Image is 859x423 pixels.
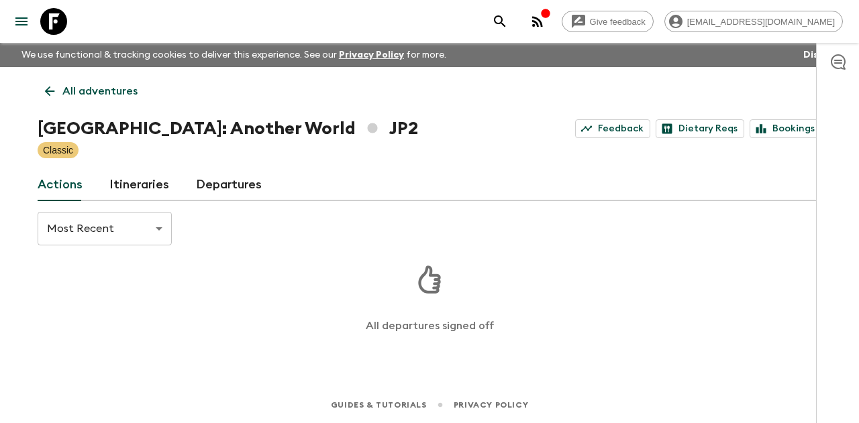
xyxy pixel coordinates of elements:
[109,169,169,201] a: Itineraries
[38,169,83,201] a: Actions
[454,398,528,412] a: Privacy Policy
[339,50,404,60] a: Privacy Policy
[656,119,744,138] a: Dietary Reqs
[16,43,452,67] p: We use functional & tracking cookies to deliver this experience. See our for more.
[38,115,418,142] h1: [GEOGRAPHIC_DATA]: Another World JP2
[38,210,172,247] div: Most Recent
[8,8,35,35] button: menu
[366,319,494,333] p: All departures signed off
[196,169,262,201] a: Departures
[680,17,842,27] span: [EMAIL_ADDRESS][DOMAIN_NAME]
[750,119,821,138] a: Bookings
[38,78,145,105] a: All adventures
[62,83,138,99] p: All adventures
[43,143,73,157] p: Classic
[562,11,654,32] a: Give feedback
[487,8,513,35] button: search adventures
[331,398,427,412] a: Guides & Tutorials
[800,46,843,64] button: Dismiss
[575,119,650,138] a: Feedback
[583,17,653,27] span: Give feedback
[664,11,843,32] div: [EMAIL_ADDRESS][DOMAIN_NAME]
